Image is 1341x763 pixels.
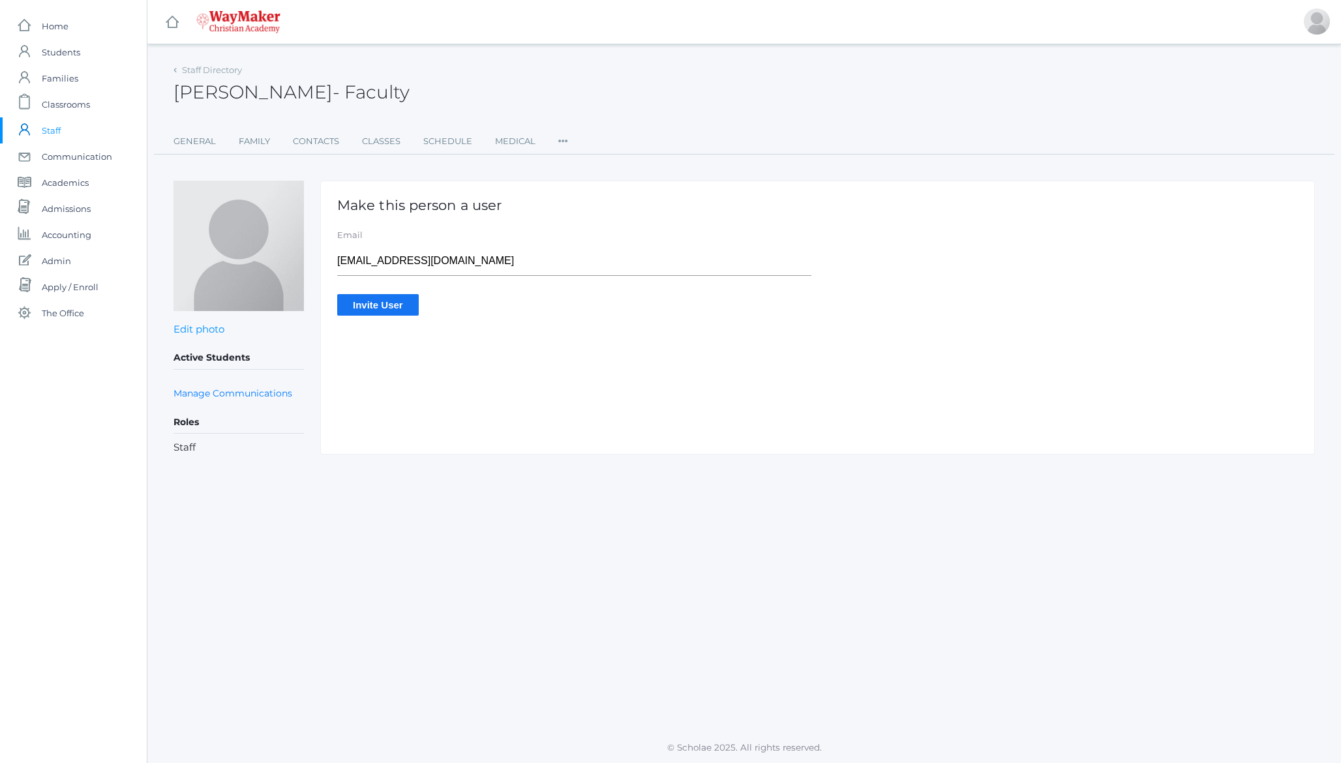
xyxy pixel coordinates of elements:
[239,128,270,155] a: Family
[42,65,78,91] span: Families
[147,741,1341,754] p: © Scholae 2025. All rights reserved.
[333,81,410,103] span: - Faculty
[173,440,304,455] li: Staff
[42,274,98,300] span: Apply / Enroll
[362,128,400,155] a: Classes
[196,10,280,33] img: 4_waymaker-logo-stack-white.png
[42,13,68,39] span: Home
[42,300,84,326] span: The Office
[293,128,339,155] a: Contacts
[173,181,304,311] img: Alexia Hemingway
[182,65,242,75] a: Staff Directory
[173,411,304,434] h5: Roles
[173,323,224,335] a: Edit photo
[337,294,419,316] input: Invite User
[42,170,89,196] span: Academics
[42,196,91,222] span: Admissions
[1304,8,1330,35] div: Jason Roberts
[42,117,61,143] span: Staff
[42,222,91,248] span: Accounting
[42,91,90,117] span: Classrooms
[173,128,216,155] a: General
[495,128,535,155] a: Medical
[42,248,71,274] span: Admin
[337,198,1298,213] h1: Make this person a user
[337,229,811,242] label: Email
[173,347,304,369] h5: Active Students
[173,386,292,401] a: Manage Communications
[42,143,112,170] span: Communication
[173,82,410,102] h2: [PERSON_NAME]
[423,128,472,155] a: Schedule
[42,39,80,65] span: Students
